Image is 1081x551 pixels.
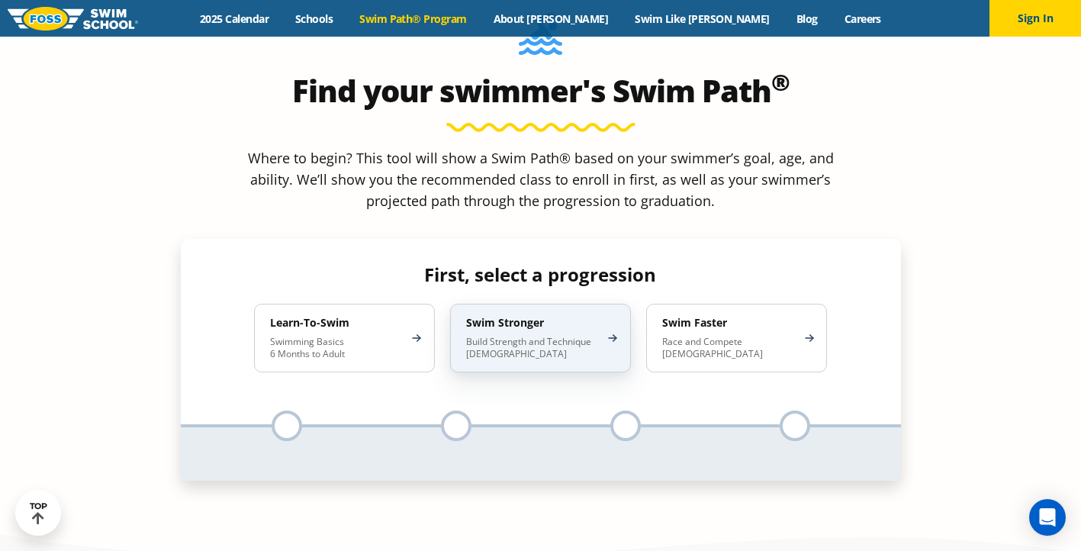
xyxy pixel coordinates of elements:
[346,11,480,26] a: Swim Path® Program
[831,11,894,26] a: Careers
[783,11,831,26] a: Blog
[771,66,790,98] sup: ®
[181,72,901,109] h2: Find your swimmer's Swim Path
[270,316,404,330] h4: Learn-To-Swim
[1029,499,1066,536] div: Open Intercom Messenger
[242,264,839,285] h4: First, select a progression
[242,147,840,211] p: Where to begin? This tool will show a Swim Path® based on your swimmer’s goal, age, and ability. ...
[30,501,47,525] div: TOP
[466,316,600,330] h4: Swim Stronger
[466,336,600,360] p: Build Strength and Technique [DEMOGRAPHIC_DATA]
[270,336,404,360] p: Swimming Basics 6 Months to Adult
[480,11,622,26] a: About [PERSON_NAME]
[662,316,796,330] h4: Swim Faster
[282,11,346,26] a: Schools
[519,13,562,65] img: Foss-Location-Swimming-Pool-Person.svg
[8,7,138,31] img: FOSS Swim School Logo
[622,11,783,26] a: Swim Like [PERSON_NAME]
[662,336,796,360] p: Race and Compete [DEMOGRAPHIC_DATA]
[187,11,282,26] a: 2025 Calendar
